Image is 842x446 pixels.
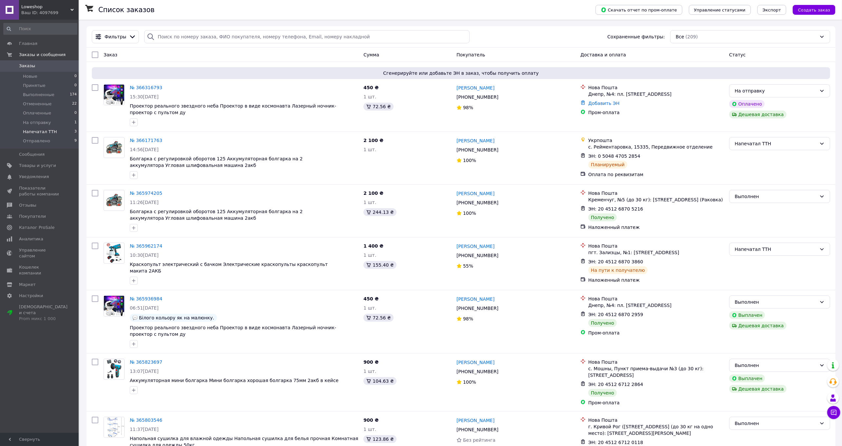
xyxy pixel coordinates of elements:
[457,190,495,197] a: [PERSON_NAME]
[457,137,495,144] a: [PERSON_NAME]
[19,202,36,208] span: Отзывы
[130,156,303,168] a: Болгарка с регулировкой оборотов 125 Аккумуляторная болгарка на 2 аккумулятора Угловая шлифовальн...
[94,70,828,76] span: Сгенерируйте или добавьте ЭН в заказ, чтобы получить оплату
[23,110,51,116] span: Оплаченные
[455,251,500,260] div: [PHONE_NUMBER]
[74,73,77,79] span: 0
[19,264,61,276] span: Кошелек компании
[132,315,138,320] img: :speech_balloon:
[130,369,159,374] span: 13:07[DATE]
[74,138,77,144] span: 9
[363,85,379,90] span: 450 ₴
[23,73,37,79] span: Новые
[19,247,61,259] span: Управление сайтом
[363,253,376,258] span: 1 шт.
[130,147,159,152] span: 14:56[DATE]
[588,312,643,317] span: ЭН: 20 4512 6870 2959
[686,34,698,39] span: (209)
[19,225,54,231] span: Каталог ProSale
[130,427,159,432] span: 11:37[DATE]
[130,209,303,221] span: Болгарка с регулировкой оборотов 125 Аккумуляторная болгарка на 2 аккумулятора Угловая шлифовальн...
[130,262,328,274] a: Краскопульт электрический с бачком Электрические краскопульты краскопульт макита 2АКБ
[104,85,124,105] img: Фото товару
[363,103,393,111] div: 72.56 ₴
[588,266,648,274] div: На пути к получателю
[694,8,746,12] span: Управление статусами
[729,100,765,108] div: Оплачено
[463,263,473,269] span: 55%
[130,85,162,90] a: № 366316793
[588,171,724,178] div: Оплата по реквизитам
[19,304,68,322] span: [DEMOGRAPHIC_DATA] и счета
[457,417,495,424] a: [PERSON_NAME]
[19,163,56,169] span: Товары и услуги
[19,41,37,47] span: Главная
[588,330,724,336] div: Пром-оплата
[798,8,830,12] span: Создать заказ
[363,377,396,385] div: 104.63 ₴
[130,94,159,99] span: 15:30[DATE]
[23,120,51,126] span: На отправку
[689,5,751,15] button: Управление статусами
[455,198,500,207] div: [PHONE_NUMBER]
[74,129,77,135] span: 3
[104,52,117,57] span: Заказ
[21,10,79,16] div: Ваш ID: 4097699
[363,191,383,196] span: 2 100 ₴
[463,316,473,321] span: 98%
[130,243,162,249] a: № 365962174
[735,246,817,253] div: Напечатал ТТН
[19,174,49,180] span: Уведомления
[363,427,376,432] span: 1 шт.
[19,213,46,219] span: Покупатели
[729,385,787,393] div: Дешевая доставка
[363,359,379,365] span: 900 ₴
[363,314,393,322] div: 72.56 ₴
[98,6,155,14] h1: Список заказов
[729,322,787,330] div: Дешевая доставка
[19,236,43,242] span: Аналитика
[23,92,54,98] span: Выполненные
[735,193,817,200] div: Выполнен
[139,315,214,320] span: Білого кольору як на малюнку.
[19,185,61,197] span: Показатели работы компании
[735,87,817,94] div: На отправку
[363,147,376,152] span: 1 шт.
[104,417,124,437] img: Фото товару
[130,325,336,337] a: Проектор реального звездного неба Проектор в виде космонавта Лазерный ночник-проектор с пультом ду
[588,417,724,423] div: Нова Пошта
[607,33,665,40] span: Сохраненные фильтры:
[130,138,162,143] a: № 366171763
[735,362,817,369] div: Выполнен
[363,52,379,57] span: Сумма
[130,253,159,258] span: 10:30[DATE]
[827,406,840,419] button: Чат с покупателем
[588,243,724,249] div: Нова Пошта
[363,296,379,301] span: 450 ₴
[463,158,476,163] span: 100%
[729,111,787,118] div: Дешевая доставка
[363,435,396,443] div: 123.86 ₴
[363,200,376,205] span: 1 шт.
[588,365,724,378] div: с. Мошны, Пункт приема-выдачи №3 (до 30 кг): [STREET_ADDRESS]
[588,295,724,302] div: Нова Пошта
[455,92,500,102] div: [PHONE_NUMBER]
[19,63,35,69] span: Заказы
[588,440,643,445] span: ЭН: 20 4512 6712 0118
[23,83,46,89] span: Принятые
[72,101,77,107] span: 22
[729,52,746,57] span: Статус
[19,152,45,157] span: Сообщения
[130,305,159,311] span: 06:51[DATE]
[104,296,124,316] img: Фото товару
[104,140,124,155] img: Фото товару
[588,213,617,221] div: Получено
[588,382,643,387] span: ЭН: 20 4512 6712 2864
[588,137,724,144] div: Укрпошта
[588,190,724,196] div: Нова Пошта
[786,7,835,12] a: Создать заказ
[455,367,500,376] div: [PHONE_NUMBER]
[793,5,835,15] button: Создать заказ
[596,5,682,15] button: Скачать отчет по пром-оплате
